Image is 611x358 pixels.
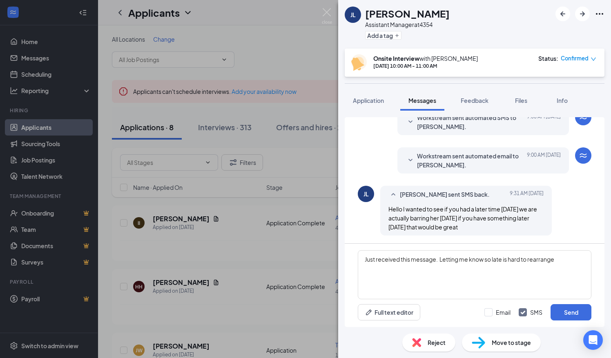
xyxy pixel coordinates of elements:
button: Send [551,304,591,320]
div: with [PERSON_NAME] [373,54,478,62]
button: PlusAdd a tag [365,31,401,40]
span: Hello I wanted to see if you had a later time [DATE] we are actually barring her [DATE] if you ha... [388,205,537,231]
textarea: Just received this message. Letting me know so late is hard to rearrange [358,250,591,299]
span: [PERSON_NAME] sent SMS back. [400,190,490,200]
button: ArrowRight [575,7,590,21]
svg: SmallChevronDown [406,156,415,165]
span: Info [557,97,568,104]
span: Workstream sent automated email to [PERSON_NAME]. [417,151,524,169]
span: Feedback [461,97,488,104]
div: Open Intercom Messenger [583,330,603,350]
svg: WorkstreamLogo [578,151,588,160]
span: down [591,56,596,62]
svg: Pen [365,308,373,316]
span: Workstream sent automated SMS to [PERSON_NAME]. [417,113,524,131]
span: [DATE] 9:00 AM [527,151,561,169]
div: Status : [538,54,558,62]
div: [DATE] 10:00 AM - 11:00 AM [373,62,478,69]
span: Move to stage [492,338,531,347]
div: Assistant Manager at 4354 [365,20,450,29]
svg: SmallChevronDown [406,117,415,127]
span: Files [515,97,527,104]
span: Reject [428,338,446,347]
span: Messages [408,97,436,104]
div: JL [350,11,356,19]
svg: SmallChevronUp [388,190,398,200]
h1: [PERSON_NAME] [365,7,450,20]
svg: Ellipses [595,9,604,19]
div: JL [363,190,369,198]
span: Application [353,97,384,104]
button: Full text editorPen [358,304,420,320]
span: [DATE] 9:31 AM [510,190,544,200]
svg: Plus [395,33,399,38]
button: ArrowLeftNew [555,7,570,21]
svg: ArrowLeftNew [558,9,568,19]
span: Confirmed [561,54,589,62]
svg: ArrowRight [578,9,587,19]
span: [DATE] 9:00 AM [527,113,561,131]
svg: WorkstreamLogo [578,112,588,122]
b: Onsite Interview [373,55,419,62]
